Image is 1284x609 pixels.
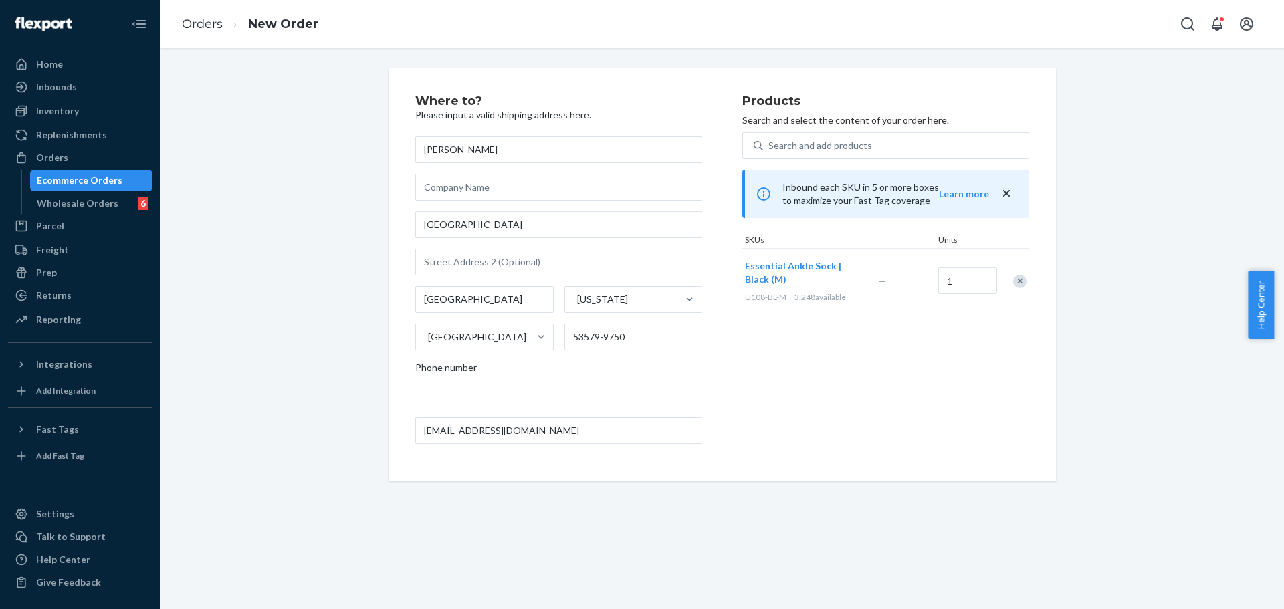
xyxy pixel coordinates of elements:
[15,17,72,31] img: Flexport logo
[36,219,64,233] div: Parcel
[768,139,872,152] div: Search and add products
[415,108,702,122] p: Please input a valid shipping address here.
[37,174,122,187] div: Ecommerce Orders
[415,249,702,275] input: Street Address 2 (Optional)
[36,576,101,589] div: Give Feedback
[742,95,1029,108] h2: Products
[939,187,989,201] button: Learn more
[415,174,702,201] input: Company Name
[8,380,152,402] a: Add Integration
[8,549,152,570] a: Help Center
[36,266,57,279] div: Prep
[248,17,318,31] a: New Order
[36,104,79,118] div: Inventory
[8,285,152,306] a: Returns
[182,17,223,31] a: Orders
[1248,271,1274,339] button: Help Center
[742,114,1029,127] p: Search and select the content of your order here.
[36,57,63,71] div: Home
[36,313,81,326] div: Reporting
[745,260,841,285] span: Essential Ankle Sock | Black (M)
[415,211,702,238] input: Street Address
[1000,187,1013,201] button: close
[36,358,92,371] div: Integrations
[36,80,77,94] div: Inbounds
[8,526,152,547] button: Talk to Support
[8,262,152,283] a: Prep
[8,76,152,98] a: Inbounds
[878,275,886,287] span: —
[8,147,152,168] a: Orders
[36,128,107,142] div: Replenishments
[1199,569,1271,602] iframe: Opens a widget where you can chat to one of our agents
[126,11,152,37] button: Close Navigation
[8,309,152,330] a: Reporting
[745,259,862,286] button: Essential Ankle Sock | Black (M)
[138,197,148,210] div: 6
[427,330,428,344] input: [GEOGRAPHIC_DATA]
[30,170,153,191] a: Ecommerce Orders
[745,292,786,302] span: U108-BL-M
[36,530,106,543] div: Talk to Support
[36,422,79,436] div: Fast Tags
[36,507,74,521] div: Settings
[415,286,554,313] input: City
[36,450,84,461] div: Add Fast Tag
[1174,11,1201,37] button: Open Search Box
[1233,11,1260,37] button: Open account menu
[428,330,526,344] div: [GEOGRAPHIC_DATA]
[30,193,153,214] a: Wholesale Orders6
[8,100,152,122] a: Inventory
[36,553,90,566] div: Help Center
[8,445,152,467] a: Add Fast Tag
[564,324,703,350] input: ZIP Code
[8,354,152,375] button: Integrations
[577,293,628,306] div: [US_STATE]
[1013,275,1027,288] div: Remove Item
[415,136,702,163] input: First & Last Name
[742,234,936,248] div: SKUs
[36,151,68,164] div: Orders
[8,53,152,75] a: Home
[8,418,152,440] button: Fast Tags
[415,417,702,444] input: Email (Only Required for International)
[576,293,577,306] input: [US_STATE]
[8,124,152,146] a: Replenishments
[936,234,996,248] div: Units
[1204,11,1230,37] button: Open notifications
[415,95,702,108] h2: Where to?
[8,239,152,261] a: Freight
[37,197,118,210] div: Wholesale Orders
[36,385,96,396] div: Add Integration
[8,572,152,593] button: Give Feedback
[36,289,72,302] div: Returns
[8,503,152,525] a: Settings
[415,361,477,380] span: Phone number
[36,243,69,257] div: Freight
[742,170,1029,218] div: Inbound each SKU in 5 or more boxes to maximize your Fast Tag coverage
[938,267,997,294] input: Quantity
[794,292,846,302] span: 3,248 available
[171,5,329,44] ol: breadcrumbs
[8,215,152,237] a: Parcel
